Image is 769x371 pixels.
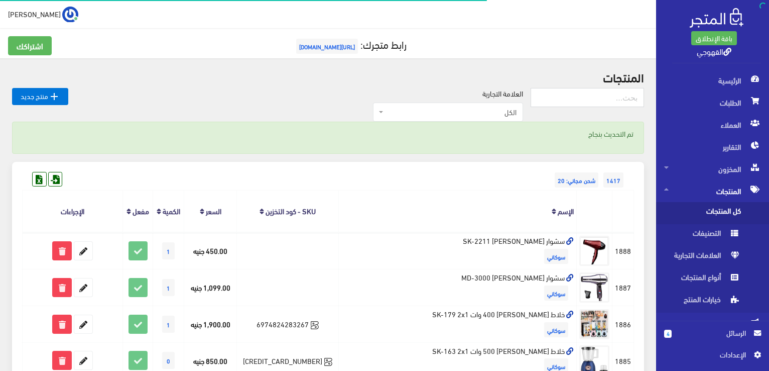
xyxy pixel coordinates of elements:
a: اشتراكك [8,36,52,55]
span: التقارير [664,136,761,158]
span: 1 [162,316,175,333]
td: خلاط [PERSON_NAME] 400 وات SK-179 2x1 [339,306,577,342]
span: كل المنتجات [664,202,740,224]
a: اﻹعدادات [664,349,761,365]
span: الكل [386,107,517,117]
a: منتج جديد [12,88,68,105]
label: العلامة التجارية [482,88,523,99]
span: الطلبات [664,91,761,114]
svg: Synced with Zoho Books [324,358,332,366]
td: 1,099.00 جنيه [184,269,237,306]
span: العلامات التجارية [664,246,740,268]
td: 1,900.00 جنيه [184,306,237,342]
span: 1417 [603,172,623,188]
span: العملاء [664,114,761,136]
h2: المنتجات [12,70,644,83]
td: 6974824283267 [237,306,339,342]
img: sshoar-sokany-sk-2211.png [579,236,609,266]
span: سوكاني [544,249,568,264]
i:  [48,90,60,103]
th: الإجراءات [23,191,123,232]
a: التقارير [656,136,769,158]
a: باقة الإنطلاق [691,31,737,45]
a: أنواع المنتجات [656,268,769,291]
img: . [690,8,743,28]
span: اﻹعدادات [672,349,745,360]
a: SKU - كود التخزين [266,204,316,218]
span: [PERSON_NAME] [8,8,61,20]
td: 1888 [612,232,634,269]
a: المخزون [656,158,769,180]
span: الرسائل [680,327,746,338]
span: شحن مجاني: 20 [555,172,598,188]
span: سوكاني [544,322,568,337]
a: خيارات المنتج [656,291,769,313]
a: 4 الرسائل [664,327,761,349]
a: السعر [206,204,221,218]
a: الرئيسية [656,69,769,91]
span: التصنيفات [664,224,740,246]
span: أنواع المنتجات [664,268,740,291]
span: 1 [162,279,175,296]
span: المنتجات [664,180,761,202]
img: khlat-sokany-400-oat-sk-179-2x1.jpg [579,309,609,339]
span: 1 [162,242,175,259]
td: سشوار [PERSON_NAME] MD-3000 [339,269,577,306]
span: 4 [664,330,672,338]
a: كل المنتجات [656,202,769,224]
a: المنتجات [656,180,769,202]
span: [URL][DOMAIN_NAME] [296,39,358,54]
p: تم التحديث بنجاح [23,128,633,139]
a: العلامات التجارية [656,246,769,268]
a: رابط متجرك:[URL][DOMAIN_NAME] [294,35,407,53]
a: الكمية [163,204,180,218]
span: التسويق [664,313,761,335]
span: خيارات المنتج [664,291,740,313]
span: 0 [162,352,175,369]
td: 1886 [612,306,634,342]
span: المخزون [664,158,761,180]
a: العملاء [656,114,769,136]
a: مفعل [133,204,149,218]
span: الكل [373,103,523,122]
a: ... [PERSON_NAME] [8,6,78,22]
span: سوكاني [544,286,568,301]
span: الرئيسية [664,69,761,91]
a: الطلبات [656,91,769,114]
img: ... [62,7,78,23]
a: القهوجي [697,44,731,58]
svg: Synced with Zoho Books [311,321,319,329]
img: sshoar-sokany-astals-md-3000.jpg [579,272,609,303]
a: التصنيفات [656,224,769,246]
a: الإسم [558,204,574,218]
td: سشوار [PERSON_NAME] SK-2211 [339,232,577,269]
input: بحث... [531,88,644,107]
td: 450.00 جنيه [184,232,237,269]
td: 1887 [612,269,634,306]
